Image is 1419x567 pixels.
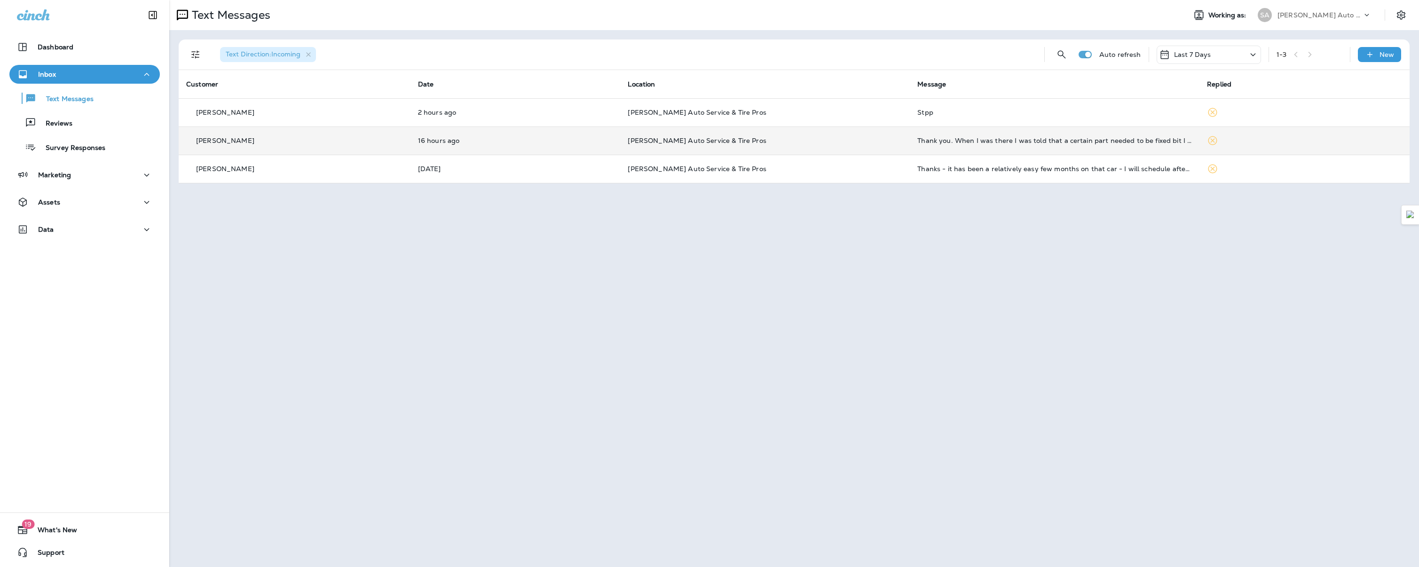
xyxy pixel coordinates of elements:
[9,520,160,539] button: 19What's New
[38,226,54,233] p: Data
[628,136,766,145] span: [PERSON_NAME] Auto Service & Tire Pros
[9,137,160,157] button: Survey Responses
[1207,80,1231,88] span: Replied
[9,220,160,239] button: Data
[9,193,160,212] button: Assets
[628,80,655,88] span: Location
[1052,45,1071,64] button: Search Messages
[628,165,766,173] span: [PERSON_NAME] Auto Service & Tire Pros
[1208,11,1248,19] span: Working as:
[1406,211,1415,219] img: Detect Auto
[1174,51,1211,58] p: Last 7 Days
[226,50,300,58] span: Text Direction : Incoming
[418,165,613,173] p: Oct 9, 2025 10:16 AM
[186,80,218,88] span: Customer
[38,43,73,51] p: Dashboard
[917,165,1192,173] div: Thanks - it has been a relatively easy few months on that car - I will schedule after the new year.
[196,137,254,144] p: [PERSON_NAME]
[9,543,160,562] button: Support
[37,95,94,104] p: Text Messages
[9,88,160,108] button: Text Messages
[28,549,64,560] span: Support
[28,526,77,537] span: What's New
[140,6,166,24] button: Collapse Sidebar
[1277,11,1362,19] p: [PERSON_NAME] Auto Service & Tire Pros
[9,65,160,84] button: Inbox
[1277,51,1286,58] div: 1 - 3
[38,198,60,206] p: Assets
[917,80,946,88] span: Message
[196,109,254,116] p: [PERSON_NAME]
[917,109,1192,116] div: Stpp
[38,71,56,78] p: Inbox
[196,165,254,173] p: [PERSON_NAME]
[1258,8,1272,22] div: SA
[418,109,613,116] p: Oct 15, 2025 06:22 AM
[418,80,434,88] span: Date
[418,137,613,144] p: Oct 14, 2025 03:51 PM
[9,165,160,184] button: Marketing
[9,38,160,56] button: Dashboard
[22,520,34,529] span: 19
[36,119,72,128] p: Reviews
[1380,51,1394,58] p: New
[628,108,766,117] span: [PERSON_NAME] Auto Service & Tire Pros
[220,47,316,62] div: Text Direction:Incoming
[186,45,205,64] button: Filters
[38,171,71,179] p: Marketing
[917,137,1192,144] div: Thank you. When I was there I was told that a certain part needed to be fixed bit I forgot which ...
[1099,51,1141,58] p: Auto refresh
[188,8,270,22] p: Text Messages
[9,113,160,133] button: Reviews
[1393,7,1410,24] button: Settings
[36,144,105,153] p: Survey Responses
